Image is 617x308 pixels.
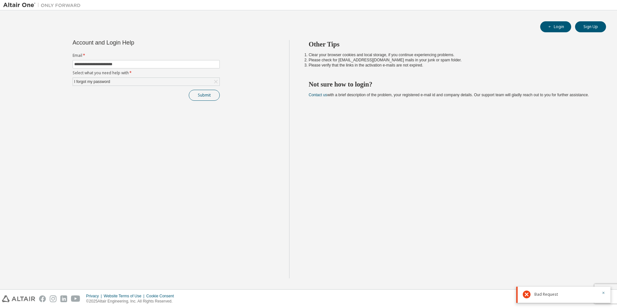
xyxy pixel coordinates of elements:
div: Account and Login Help [73,40,190,45]
div: I forgot my password [73,78,111,85]
span: with a brief description of the problem, your registered e-mail id and company details. Our suppo... [309,93,589,97]
div: I forgot my password [73,78,219,86]
div: Cookie Consent [146,293,177,299]
button: Sign Up [575,21,606,32]
img: linkedin.svg [60,295,67,302]
li: Please check for [EMAIL_ADDRESS][DOMAIN_NAME] mails in your junk or spam folder. [309,57,595,63]
p: © 2025 Altair Engineering, Inc. All Rights Reserved. [86,299,178,304]
img: Altair One [3,2,84,8]
li: Please verify that the links in the activation e-mails are not expired. [309,63,595,68]
h2: Not sure how to login? [309,80,595,88]
h2: Other Tips [309,40,595,48]
button: Submit [189,90,220,101]
li: Clear your browser cookies and local storage, if you continue experiencing problems. [309,52,595,57]
div: Website Terms of Use [104,293,146,299]
div: Privacy [86,293,104,299]
img: facebook.svg [39,295,46,302]
button: Login [540,21,571,32]
label: Email [73,53,220,58]
img: youtube.svg [71,295,80,302]
label: Select what you need help with [73,70,220,76]
img: instagram.svg [50,295,56,302]
span: Bad Request [534,292,558,297]
img: altair_logo.svg [2,295,35,302]
a: Contact us [309,93,327,97]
